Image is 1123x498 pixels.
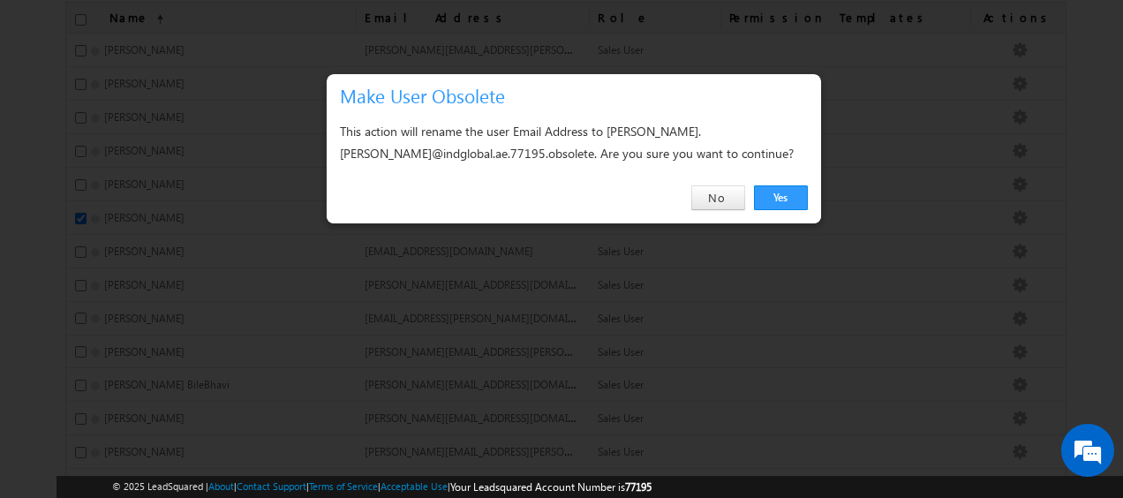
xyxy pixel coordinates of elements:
a: About [208,480,234,492]
span: © 2025 LeadSquared | | | | | [112,479,652,495]
div: This action will rename the user Email Address to [PERSON_NAME].[PERSON_NAME]@indglobal.ae.77195.... [340,120,808,164]
a: Acceptable Use [381,480,448,492]
em: Start Chat [240,381,320,405]
textarea: Type your message and hit 'Enter' [23,163,322,367]
h3: Make User Obsolete [340,80,815,111]
span: 77195 [625,480,652,494]
a: No [691,185,745,210]
div: Minimize live chat window [290,9,332,51]
a: Terms of Service [309,480,378,492]
div: Chat with us now [92,93,297,116]
a: Contact Support [237,480,306,492]
img: d_60004797649_company_0_60004797649 [30,93,74,116]
span: Your Leadsquared Account Number is [450,480,652,494]
a: Yes [754,185,808,210]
